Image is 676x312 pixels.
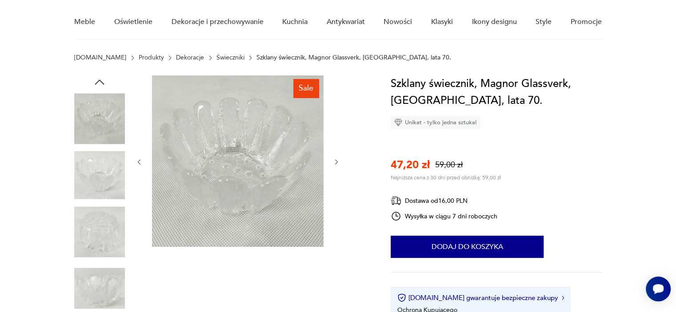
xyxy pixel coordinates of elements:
a: Antykwariat [327,5,365,39]
a: Dekoracje i przechowywanie [171,5,263,39]
a: [DOMAIN_NAME] [74,54,126,61]
a: Produkty [139,54,164,61]
button: Dodaj do koszyka [391,236,544,258]
img: Zdjęcie produktu Szklany świecznik, Magnor Glassverk, Norwegia, lata 70. [74,93,125,144]
a: Oświetlenie [114,5,152,39]
img: Ikona diamentu [394,118,402,126]
div: Sale [293,79,319,98]
p: Najniższa cena z 30 dni przed obniżką: 59,00 zł [391,174,501,181]
img: Zdjęcie produktu Szklany świecznik, Magnor Glassverk, Norwegia, lata 70. [74,206,125,257]
a: Nowości [384,5,412,39]
img: Ikona strzałki w prawo [562,296,564,300]
img: Ikona dostawy [391,195,401,206]
div: Wysyłka w ciągu 7 dni roboczych [391,211,497,221]
p: 47,20 zł [391,158,430,172]
h1: Szklany świecznik, Magnor Glassverk, [GEOGRAPHIC_DATA], lata 70. [391,75,602,109]
a: Promocje [571,5,602,39]
a: Świeczniki [216,54,244,61]
p: Szklany świecznik, Magnor Glassverk, [GEOGRAPHIC_DATA], lata 70. [256,54,451,61]
a: Kuchnia [282,5,308,39]
img: Zdjęcie produktu Szklany świecznik, Magnor Glassverk, Norwegia, lata 70. [152,75,324,247]
p: 59,00 zł [435,159,463,170]
div: Dostawa od 16,00 PLN [391,195,497,206]
a: Ikony designu [472,5,516,39]
div: Unikat - tylko jedna sztuka! [391,116,480,129]
iframe: Smartsupp widget button [646,276,671,301]
img: Zdjęcie produktu Szklany świecznik, Magnor Glassverk, Norwegia, lata 70. [74,150,125,201]
a: Dekoracje [176,54,204,61]
button: [DOMAIN_NAME] gwarantuje bezpieczne zakupy [397,293,564,302]
a: Klasyki [431,5,453,39]
a: Style [536,5,552,39]
a: Meble [74,5,95,39]
img: Ikona certyfikatu [397,293,406,302]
